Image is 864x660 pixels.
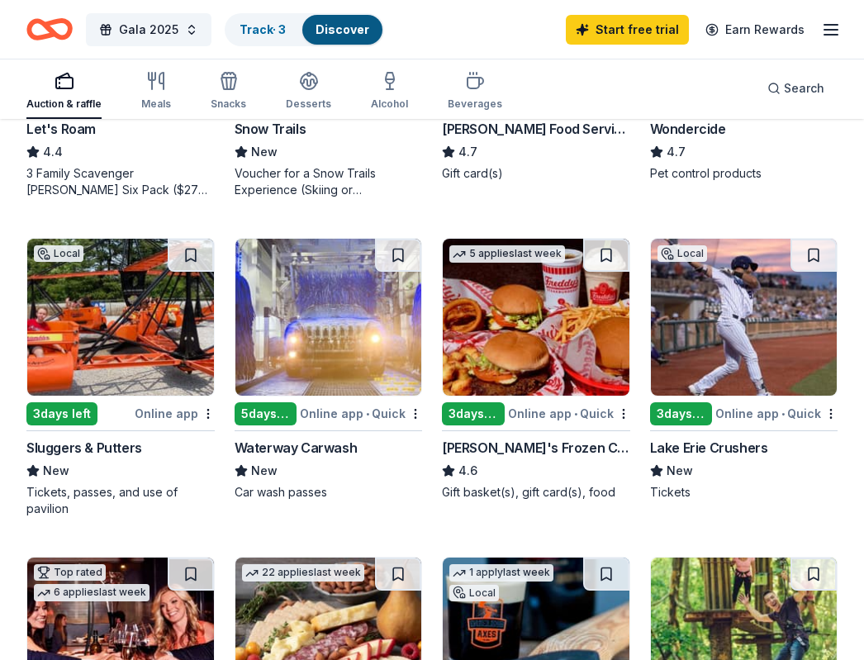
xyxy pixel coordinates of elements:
div: Desserts [286,97,331,111]
div: Lake Erie Crushers [650,438,768,458]
a: Image for Freddy's Frozen Custard & Steakburgers5 applieslast week3days leftOnline app•Quick[PERS... [442,238,630,501]
div: Pet control products [650,165,838,182]
div: 1 apply last week [449,564,553,582]
span: 4.7 [667,142,686,162]
div: Tickets [650,484,838,501]
a: Start free trial [566,15,689,45]
div: Alcohol [371,97,408,111]
div: Online app Quick [508,403,630,424]
span: New [251,142,278,162]
div: Tickets, passes, and use of pavilion [26,484,215,517]
div: Snow Trails [235,119,306,139]
div: Gift basket(s), gift card(s), food [442,484,630,501]
button: Snacks [211,64,246,119]
span: 4.7 [458,142,477,162]
span: • [574,407,577,420]
a: Home [26,10,73,49]
div: Local [449,585,499,601]
div: 3 days left [442,402,505,425]
span: New [43,461,69,481]
a: Image for Sluggers & PuttersLocal3days leftOnline appSluggers & PuttersNewTickets, passes, and us... [26,238,215,517]
div: 3 days left [26,402,97,425]
a: Track· 3 [240,22,286,36]
a: Image for Waterway Carwash5days leftOnline app•QuickWaterway CarwashNewCar wash passes [235,238,423,501]
div: Online app Quick [715,403,838,424]
div: Online app [135,403,215,424]
span: Gala 2025 [119,20,178,40]
div: Waterway Carwash [235,438,358,458]
span: 4.4 [43,142,63,162]
span: Search [784,78,824,98]
span: • [781,407,785,420]
span: 4.6 [458,461,477,481]
div: Sluggers & Putters [26,438,142,458]
div: Online app Quick [300,403,422,424]
div: Top rated [34,564,106,581]
span: New [251,461,278,481]
button: Search [754,72,838,105]
img: Image for Freddy's Frozen Custard & Steakburgers [443,239,629,396]
span: New [667,461,693,481]
div: 5 days left [235,402,297,425]
button: Track· 3Discover [225,13,384,46]
img: Image for Lake Erie Crushers [651,239,838,396]
div: Wondercide [650,119,726,139]
div: Snacks [211,97,246,111]
button: Beverages [448,64,502,119]
a: Image for Lake Erie CrushersLocal3days leftOnline app•QuickLake Erie CrushersNewTickets [650,238,838,501]
div: Meals [141,97,171,111]
div: Let's Roam [26,119,96,139]
div: 5 applies last week [449,245,565,263]
div: 3 days left [650,402,713,425]
div: Beverages [448,97,502,111]
button: Gala 2025 [86,13,211,46]
a: Earn Rewards [695,15,814,45]
div: 22 applies last week [242,564,364,582]
div: [PERSON_NAME]'s Frozen Custard & Steakburgers [442,438,630,458]
div: 6 applies last week [34,584,150,601]
img: Image for Waterway Carwash [235,239,422,396]
div: Car wash passes [235,484,423,501]
span: • [366,407,369,420]
button: Desserts [286,64,331,119]
a: Discover [316,22,369,36]
img: Image for Sluggers & Putters [27,239,214,396]
div: Auction & raffle [26,97,102,111]
button: Auction & raffle [26,64,102,119]
div: Local [34,245,83,262]
div: [PERSON_NAME] Food Service Store [442,119,630,139]
button: Meals [141,64,171,119]
div: Voucher for a Snow Trails Experience (Skiing or Snowboarding) [235,165,423,198]
button: Alcohol [371,64,408,119]
div: 3 Family Scavenger [PERSON_NAME] Six Pack ($270 Value), 2 Date Night Scavenger [PERSON_NAME] Two ... [26,165,215,198]
div: Gift card(s) [442,165,630,182]
div: Local [657,245,707,262]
